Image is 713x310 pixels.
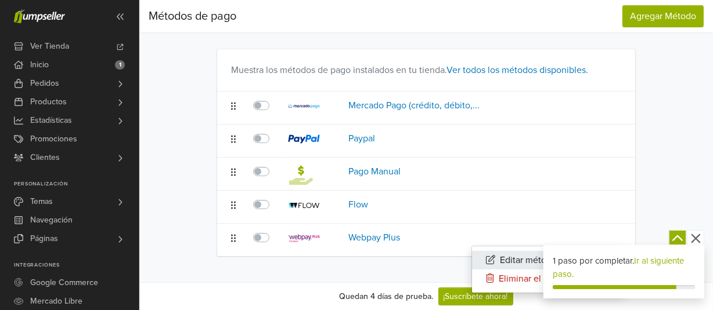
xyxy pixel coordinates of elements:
span: Ver Tienda [30,37,69,56]
img: webpay_plus.svg [288,234,320,242]
img: mercado_pago.svg [288,104,320,108]
span: Páginas [30,229,58,248]
span: Clientes [30,148,60,167]
button: Agregar Método [622,5,704,27]
a: ¡Suscríbete ahora! [438,287,513,305]
span: Estadísticas [30,111,72,130]
span: Temas [30,192,53,211]
a: Ver todos los métodos disponibles. [446,64,588,76]
span: Google Commerce [30,273,98,292]
span: Promociones [30,130,77,148]
span: Navegación [30,211,73,229]
a: Flow [348,199,368,210]
div: Métodos de pago [149,5,236,28]
a: Paypal [348,133,375,144]
button: Editar método de pago [472,251,624,269]
a: Pago Manual [348,166,401,177]
button: Eliminar el Método de Pago [472,269,624,288]
img: paypal.svg [288,134,320,144]
span: Productos [30,93,67,111]
img: manual.png [288,165,313,185]
span: Inicio [30,56,49,74]
span: Pedidos [30,74,59,93]
a: Webpay Plus [348,232,400,243]
span: 1 [115,60,125,70]
a: Mercado Pago (crédito, débito,... [348,100,480,111]
p: Integraciones [14,262,139,269]
div: Quedan 4 días de prueba. [340,290,434,302]
img: flow.svg [288,202,320,209]
span: Agregar Método [630,10,696,22]
a: Ir al siguiente paso. [553,256,684,279]
p: Personalización [14,181,139,188]
span: Muestra los métodos de pago instalados en tu tienda. [231,64,588,76]
div: 1 paso por completar. [553,254,695,280]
